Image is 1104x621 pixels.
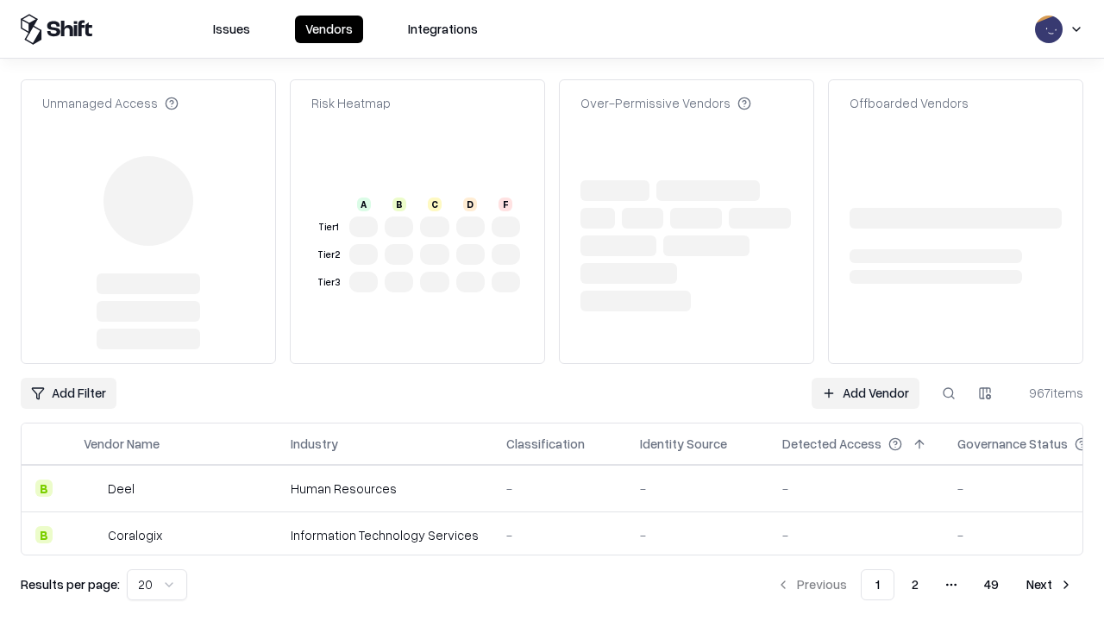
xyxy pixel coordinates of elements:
div: - [506,480,612,498]
nav: pagination [766,569,1083,600]
div: - [782,526,930,544]
div: Coralogix [108,526,162,544]
button: Vendors [295,16,363,43]
div: Information Technology Services [291,526,479,544]
div: F [499,198,512,211]
img: Deel [84,480,101,497]
div: Offboarded Vendors [850,94,969,112]
button: Integrations [398,16,488,43]
div: A [357,198,371,211]
div: D [463,198,477,211]
div: 967 items [1014,384,1083,402]
div: C [428,198,442,211]
button: 49 [970,569,1013,600]
img: Coralogix [84,526,101,543]
div: B [35,480,53,497]
button: Issues [203,16,260,43]
div: Over-Permissive Vendors [580,94,751,112]
div: Identity Source [640,435,727,453]
div: - [782,480,930,498]
p: Results per page: [21,575,120,593]
div: Governance Status [957,435,1068,453]
div: Unmanaged Access [42,94,179,112]
div: Human Resources [291,480,479,498]
div: Tier 1 [315,220,342,235]
div: Classification [506,435,585,453]
a: Add Vendor [812,378,919,409]
button: Next [1016,569,1083,600]
div: B [392,198,406,211]
div: Deel [108,480,135,498]
div: B [35,526,53,543]
div: Tier 2 [315,248,342,262]
div: - [640,526,755,544]
button: 1 [861,569,894,600]
div: Tier 3 [315,275,342,290]
div: - [506,526,612,544]
div: - [640,480,755,498]
div: Industry [291,435,338,453]
button: 2 [898,569,932,600]
div: Detected Access [782,435,881,453]
div: Risk Heatmap [311,94,391,112]
button: Add Filter [21,378,116,409]
div: Vendor Name [84,435,160,453]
